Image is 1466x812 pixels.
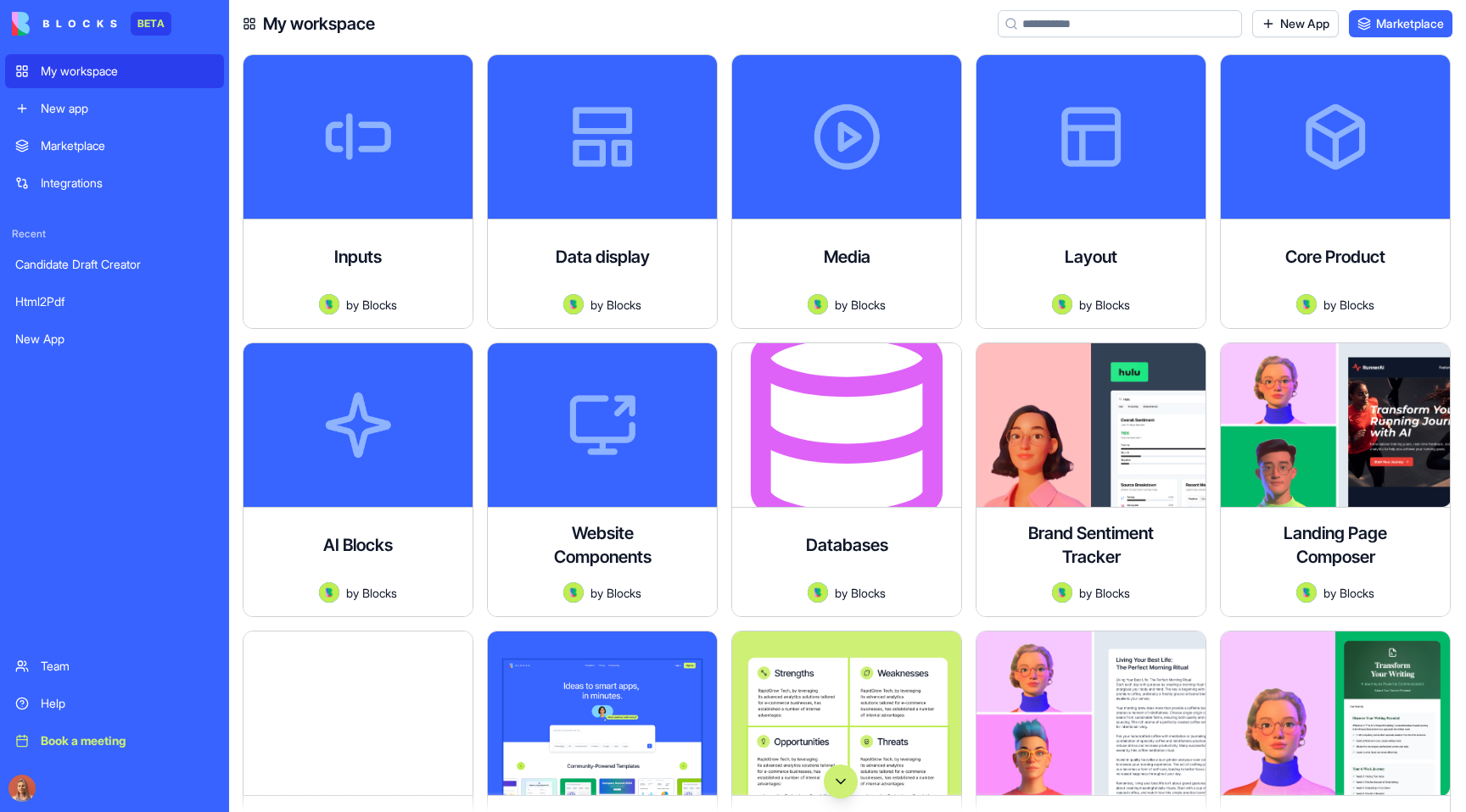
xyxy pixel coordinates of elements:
[5,285,224,319] a: Html2Pdf
[1052,582,1072,603] img: Avatar
[1296,294,1317,314] img: Avatar
[1323,296,1336,314] span: by
[1323,584,1336,602] span: by
[1267,521,1403,569] h4: Landing Page Composer
[1220,54,1451,329] a: Core ProductAvatarbyBlocks
[243,54,473,329] a: InputsAvatarbyBlocks
[243,342,473,617] a: AI BlocksAvatarbyBlocks
[41,137,214,154] div: Marketplace
[41,658,214,675] div: Team
[5,247,224,281] a: Candidate Draft Creator
[731,342,962,617] a: DatabasesAvatarbyBlocks
[1285,245,1385,269] h4: Core Product
[851,584,886,602] span: Blocks
[806,533,888,557] h4: Databases
[41,63,214,80] div: My workspace
[824,245,870,269] h4: Media
[556,245,650,269] h4: Data display
[5,129,224,163] a: Marketplace
[5,724,224,758] a: Book a meeting
[12,12,171,36] a: BETA
[1340,296,1374,314] span: Blocks
[835,296,848,314] span: by
[5,92,224,125] a: New app
[1252,10,1339,37] a: New App
[5,687,224,720] a: Help
[15,293,214,310] div: Html2Pdf
[607,296,641,314] span: Blocks
[15,256,214,273] div: Candidate Draft Creator
[41,695,214,712] div: Help
[1340,584,1374,602] span: Blocks
[607,584,641,602] span: Blocks
[346,584,359,602] span: by
[5,54,224,88] a: My workspace
[323,533,393,557] h4: AI Blocks
[563,294,584,314] img: Avatar
[5,227,224,241] span: Recent
[362,584,397,602] span: Blocks
[5,166,224,200] a: Integrations
[1349,10,1452,37] a: Marketplace
[1220,342,1451,617] a: Landing Page ComposerAvatarbyBlocks
[1079,584,1092,602] span: by
[1095,296,1130,314] span: Blocks
[41,100,214,117] div: New app
[5,649,224,683] a: Team
[1052,294,1072,314] img: Avatar
[976,54,1206,329] a: LayoutAvatarbyBlocks
[976,342,1206,617] a: Brand Sentiment TrackerAvatarbyBlocks
[1296,582,1317,603] img: Avatar
[346,296,359,314] span: by
[15,331,214,348] div: New App
[8,775,36,802] img: Marina_gj5dtt.jpg
[319,294,339,314] img: Avatar
[534,521,670,569] h4: Website Components
[41,175,214,192] div: Integrations
[1079,296,1092,314] span: by
[487,342,718,617] a: Website ComponentsAvatarbyBlocks
[851,296,886,314] span: Blocks
[319,582,339,603] img: Avatar
[131,12,171,36] div: BETA
[808,294,828,314] img: Avatar
[590,296,603,314] span: by
[590,584,603,602] span: by
[487,54,718,329] a: Data displayAvatarbyBlocks
[5,322,224,356] a: New App
[731,54,962,329] a: MediaAvatarbyBlocks
[808,582,828,603] img: Avatar
[1065,245,1117,269] h4: Layout
[263,12,375,36] h4: My workspace
[563,582,584,603] img: Avatar
[362,296,397,314] span: Blocks
[824,765,858,798] button: Scroll to bottom
[1095,584,1130,602] span: Blocks
[334,245,382,269] h4: Inputs
[835,584,848,602] span: by
[12,12,117,36] img: logo
[41,732,214,749] div: Book a meeting
[1023,521,1159,569] h4: Brand Sentiment Tracker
